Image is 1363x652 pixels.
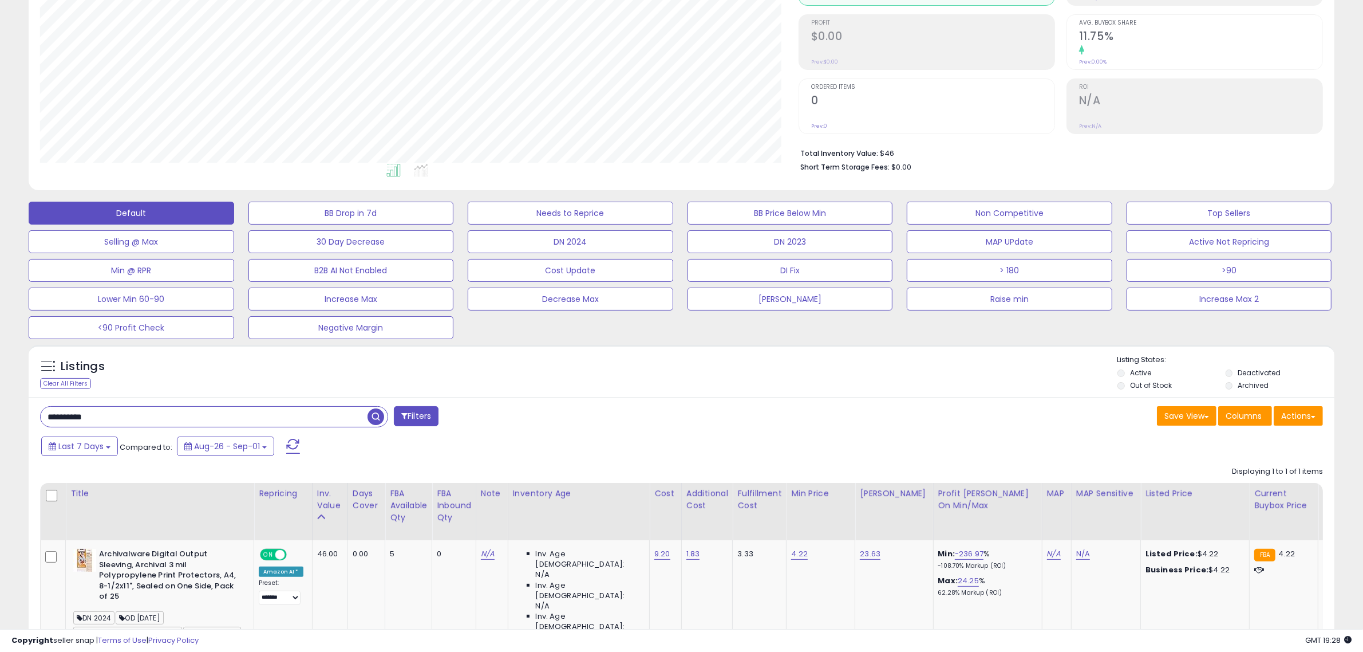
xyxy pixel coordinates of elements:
[536,549,641,569] span: Inv. Age [DEMOGRAPHIC_DATA]:
[261,550,275,560] span: ON
[1047,548,1061,560] a: N/A
[907,288,1112,311] button: Raise min
[536,569,550,580] span: N/A
[1127,202,1332,225] button: Top Sellers
[1130,368,1151,378] label: Active
[1071,483,1140,540] th: CSV column name: cust_attr_5_MAP Sensitive
[390,488,427,524] div: FBA Available Qty
[654,548,670,560] a: 9.20
[1238,380,1269,390] label: Archived
[41,437,118,456] button: Last 7 Days
[285,550,303,560] span: OFF
[955,548,983,560] a: -236.97
[468,230,673,253] button: DN 2024
[437,549,467,559] div: 0
[811,58,838,65] small: Prev: $0.00
[791,488,850,500] div: Min Price
[468,288,673,311] button: Decrease Max
[1145,548,1198,559] b: Listed Price:
[248,288,454,311] button: Increase Max
[29,259,234,282] button: Min @ RPR
[29,288,234,311] button: Lower Min 60-90
[1226,410,1262,422] span: Columns
[11,635,53,646] strong: Copyright
[536,601,550,611] span: N/A
[1157,406,1216,426] button: Save View
[353,488,380,512] div: Days Cover
[1145,488,1245,500] div: Listed Price
[688,259,893,282] button: DI Fix
[437,488,471,524] div: FBA inbound Qty
[259,488,307,500] div: Repricing
[1047,488,1066,500] div: MAP
[1274,406,1323,426] button: Actions
[811,84,1054,91] span: Ordered Items
[58,441,104,452] span: Last 7 Days
[811,30,1054,45] h2: $0.00
[1305,635,1352,646] span: 2025-09-9 19:28 GMT
[513,488,645,500] div: Inventory Age
[938,589,1033,597] p: 62.28% Markup (ROI)
[686,548,700,560] a: 1.83
[248,259,454,282] button: B2B AI Not Enabled
[1232,466,1323,477] div: Displaying 1 to 1 of 1 items
[73,611,114,624] span: DN 2024
[907,230,1112,253] button: MAP UPdate
[907,259,1112,282] button: > 180
[800,148,878,158] b: Total Inventory Value:
[811,94,1054,109] h2: 0
[1145,564,1208,575] b: Business Price:
[468,259,673,282] button: Cost Update
[860,488,928,500] div: [PERSON_NAME]
[99,549,238,605] b: Archivalware Digital Output Sleeving, Archival 3 mil Polypropylene Print Protectors, A4, 8-1/2x11...
[1076,548,1090,560] a: N/A
[248,230,454,253] button: 30 Day Decrease
[1079,20,1322,26] span: Avg. Buybox Share
[938,548,955,559] b: Min:
[73,549,96,572] img: 51PTcADP3jL._SL40_.jpg
[536,611,641,632] span: Inv. Age [DEMOGRAPHIC_DATA]:
[394,406,438,426] button: Filters
[259,567,303,577] div: Amazon AI *
[1254,488,1313,512] div: Current Buybox Price
[481,488,503,500] div: Note
[29,316,234,339] button: <90 Profit Check
[811,20,1054,26] span: Profit
[938,488,1037,512] div: Profit [PERSON_NAME] on Min/Max
[688,230,893,253] button: DN 2023
[259,579,303,605] div: Preset:
[938,562,1033,570] p: -108.70% Markup (ROI)
[1130,380,1172,390] label: Out of Stock
[811,123,827,129] small: Prev: 0
[70,488,249,500] div: Title
[1079,123,1101,129] small: Prev: N/A
[390,549,423,559] div: 5
[938,575,958,586] b: Max:
[1127,230,1332,253] button: Active Not Repricing
[1145,565,1240,575] div: $4.22
[40,378,91,389] div: Clear All Filters
[29,202,234,225] button: Default
[29,230,234,253] button: Selling @ Max
[1278,548,1295,559] span: 4.22
[1254,549,1275,561] small: FBA
[1145,549,1240,559] div: $4.22
[98,635,147,646] a: Terms of Use
[1079,58,1107,65] small: Prev: 0.00%
[933,483,1042,540] th: The percentage added to the cost of goods (COGS) that forms the calculator for Min & Max prices.
[907,202,1112,225] button: Non Competitive
[1117,355,1334,366] p: Listing States:
[116,611,164,624] span: OD [DATE]
[194,441,260,452] span: Aug-26 - Sep-01
[183,627,241,640] span: [DATE] 180 DI
[1079,94,1322,109] h2: N/A
[11,635,199,646] div: seller snap | |
[958,575,979,587] a: 24.25
[1218,406,1272,426] button: Columns
[148,635,199,646] a: Privacy Policy
[1079,30,1322,45] h2: 11.75%
[317,549,339,559] div: 46.00
[468,202,673,225] button: Needs to Reprice
[654,488,677,500] div: Cost
[73,627,182,640] span: Additional Item Promo Test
